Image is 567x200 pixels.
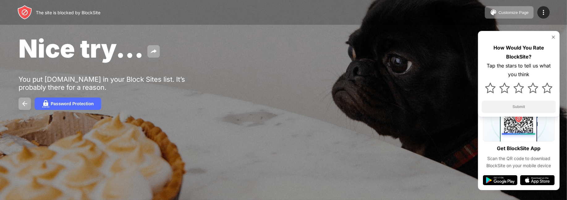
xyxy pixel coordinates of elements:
[482,61,556,79] div: Tap the stars to tell us what you think
[19,75,209,91] div: You put [DOMAIN_NAME] in your Block Sites list. It’s probably there for a reason.
[19,33,144,63] span: Nice try...
[485,6,534,19] button: Customize Page
[542,83,552,93] img: star.svg
[514,83,524,93] img: star.svg
[485,83,496,93] img: star.svg
[551,35,556,40] img: rate-us-close.svg
[499,83,510,93] img: star.svg
[497,144,541,153] div: Get BlockSite App
[21,100,28,107] img: back.svg
[42,100,49,107] img: password.svg
[36,10,100,15] div: The site is blocked by BlockSite
[520,175,555,185] img: app-store.svg
[498,10,529,15] div: Customize Page
[490,9,497,16] img: pallet.svg
[35,98,101,110] button: Password Protection
[482,101,556,113] button: Submit
[540,9,547,16] img: menu-icon.svg
[482,43,556,61] div: How Would You Rate BlockSite?
[150,48,157,55] img: share.svg
[528,83,538,93] img: star.svg
[17,5,32,20] img: header-logo.svg
[51,101,94,106] div: Password Protection
[483,175,518,185] img: google-play.svg
[483,155,555,169] div: Scan the QR code to download BlockSite on your mobile device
